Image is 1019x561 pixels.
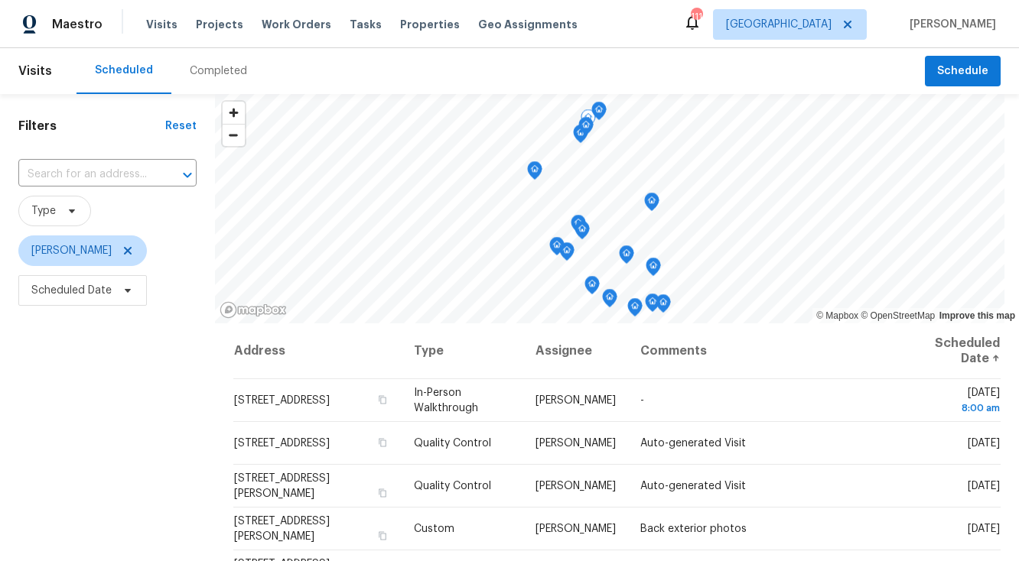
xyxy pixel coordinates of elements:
[536,481,616,491] span: [PERSON_NAME]
[234,516,330,542] span: [STREET_ADDRESS][PERSON_NAME]
[861,310,935,321] a: OpenStreetMap
[31,283,112,298] span: Scheduled Date
[925,56,1001,87] button: Schedule
[908,388,1000,416] span: [DATE]
[190,63,247,79] div: Completed
[18,54,52,88] span: Visits
[146,17,177,32] span: Visits
[646,258,661,281] div: Map marker
[234,395,330,406] span: [STREET_ADDRESS]
[571,215,586,238] div: Map marker
[726,17,832,32] span: [GEOGRAPHIC_DATA]
[31,203,56,219] span: Type
[939,310,1015,321] a: Improve this map
[903,17,996,32] span: [PERSON_NAME]
[584,276,600,300] div: Map marker
[376,529,389,543] button: Copy Address
[18,118,165,134] h1: Filters
[196,17,243,32] span: Projects
[234,438,330,449] span: [STREET_ADDRESS]
[414,481,491,491] span: Quality Control
[414,524,454,534] span: Custom
[645,293,660,317] div: Map marker
[31,243,112,258] span: [PERSON_NAME]
[575,221,590,245] div: Map marker
[536,395,616,406] span: [PERSON_NAME]
[591,102,607,125] div: Map marker
[691,9,702,24] div: 111
[52,17,103,32] span: Maestro
[376,486,389,500] button: Copy Address
[640,481,746,491] span: Auto-generated Visit
[400,17,460,32] span: Properties
[968,481,1000,491] span: [DATE]
[414,438,491,449] span: Quality Control
[549,237,565,261] div: Map marker
[581,109,596,133] div: Map marker
[220,301,287,319] a: Mapbox homepage
[628,323,896,379] th: Comments
[376,393,389,407] button: Copy Address
[376,436,389,449] button: Copy Address
[18,163,154,186] input: Search for an address...
[95,63,153,78] div: Scheduled
[968,524,1000,534] span: [DATE]
[908,400,1000,416] div: 8:00 am
[215,94,1004,323] canvas: Map
[262,17,331,32] span: Work Orders
[573,125,588,148] div: Map marker
[619,245,634,269] div: Map marker
[527,161,542,185] div: Map marker
[640,524,747,534] span: Back exterior photos
[223,124,245,146] button: Zoom out
[656,294,671,318] div: Map marker
[223,125,245,146] span: Zoom out
[165,118,197,134] div: Reset
[478,17,578,32] span: Geo Assignments
[937,62,988,81] span: Schedule
[559,242,575,266] div: Map marker
[644,193,659,216] div: Map marker
[233,323,402,379] th: Address
[414,388,478,413] span: In-Person Walkthrough
[536,524,616,534] span: [PERSON_NAME]
[523,323,628,379] th: Assignee
[177,164,198,186] button: Open
[896,323,1001,379] th: Scheduled Date ↑
[350,19,382,30] span: Tasks
[640,395,644,406] span: -
[578,117,594,141] div: Map marker
[234,473,330,499] span: [STREET_ADDRESS][PERSON_NAME]
[640,438,746,449] span: Auto-generated Visit
[223,102,245,124] button: Zoom in
[816,310,858,321] a: Mapbox
[627,298,643,322] div: Map marker
[602,289,617,313] div: Map marker
[968,438,1000,449] span: [DATE]
[402,323,523,379] th: Type
[536,438,616,449] span: [PERSON_NAME]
